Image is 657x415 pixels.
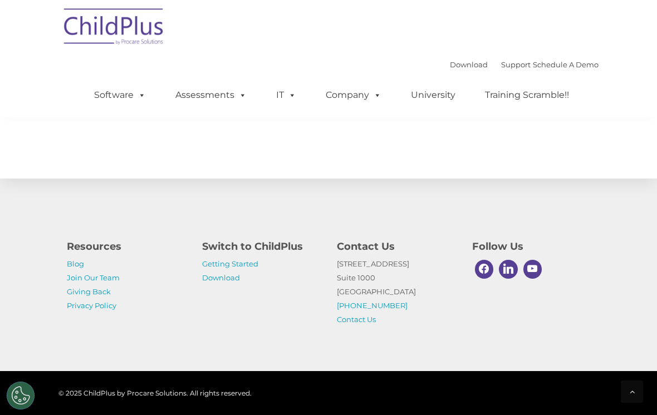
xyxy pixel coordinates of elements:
a: Youtube [521,257,545,281]
a: Download [202,273,240,282]
font: | [450,60,599,69]
h4: Follow Us [472,239,591,254]
button: Cookies Settings [7,382,35,409]
a: Giving Back [67,287,111,296]
a: Join Our Team [67,273,120,282]
a: Getting Started [202,259,258,268]
a: IT [265,84,307,106]
a: Privacy Policy [67,301,116,310]
a: Software [83,84,157,106]
h4: Resources [67,239,185,254]
h4: Switch to ChildPlus [202,239,321,254]
h4: Contact Us [337,239,455,254]
img: ChildPlus by Procare Solutions [58,1,170,56]
a: Download [450,60,488,69]
a: Linkedin [496,257,521,281]
a: University [400,84,467,106]
span: © 2025 ChildPlus by Procare Solutions. All rights reserved. [58,389,252,397]
a: [PHONE_NUMBER] [337,301,408,310]
a: Facebook [472,257,497,281]
p: [STREET_ADDRESS] Suite 1000 [GEOGRAPHIC_DATA] [337,257,455,327]
a: Company [315,84,393,106]
a: Blog [67,259,84,268]
a: Contact Us [337,315,376,324]
a: Assessments [164,84,258,106]
a: Support [501,60,531,69]
a: Training Scramble!! [474,84,580,106]
a: Schedule A Demo [533,60,599,69]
